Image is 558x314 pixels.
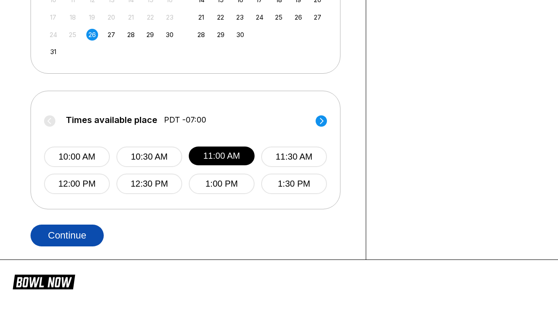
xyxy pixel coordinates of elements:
span: Times available place [66,115,157,125]
button: 12:30 PM [116,174,182,194]
div: Choose Sunday, September 28th, 2025 [195,29,207,41]
div: Choose Wednesday, September 24th, 2025 [254,11,265,23]
div: Not available Thursday, August 21st, 2025 [125,11,137,23]
div: Choose Saturday, August 30th, 2025 [164,29,176,41]
div: Choose Tuesday, September 23rd, 2025 [234,11,246,23]
button: Continue [31,225,104,246]
div: Not available Monday, August 18th, 2025 [67,11,78,23]
div: Choose Saturday, September 27th, 2025 [312,11,323,23]
div: Not available Wednesday, August 20th, 2025 [105,11,117,23]
button: 1:00 PM [189,174,255,194]
div: Not available Tuesday, August 19th, 2025 [86,11,98,23]
div: Choose Monday, September 22nd, 2025 [215,11,227,23]
button: 10:00 AM [44,147,110,167]
div: Choose Monday, September 29th, 2025 [215,29,227,41]
div: Choose Sunday, September 21st, 2025 [195,11,207,23]
button: 11:30 AM [261,147,327,167]
div: Choose Sunday, August 31st, 2025 [48,46,59,58]
div: Choose Tuesday, August 26th, 2025 [86,29,98,41]
div: Not available Monday, August 25th, 2025 [67,29,78,41]
div: Choose Friday, September 26th, 2025 [293,11,304,23]
div: Choose Tuesday, September 30th, 2025 [234,29,246,41]
div: Choose Friday, August 29th, 2025 [144,29,156,41]
span: PDT -07:00 [164,115,206,125]
button: 12:00 PM [44,174,110,194]
div: Choose Thursday, August 28th, 2025 [125,29,137,41]
div: Choose Wednesday, August 27th, 2025 [105,29,117,41]
div: Not available Sunday, August 24th, 2025 [48,29,59,41]
button: 10:30 AM [116,147,182,167]
button: 11:00 AM [189,147,255,165]
div: Not available Sunday, August 17th, 2025 [48,11,59,23]
div: Choose Thursday, September 25th, 2025 [273,11,285,23]
div: Not available Saturday, August 23rd, 2025 [164,11,176,23]
button: 1:30 PM [261,174,327,194]
div: Not available Friday, August 22nd, 2025 [144,11,156,23]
